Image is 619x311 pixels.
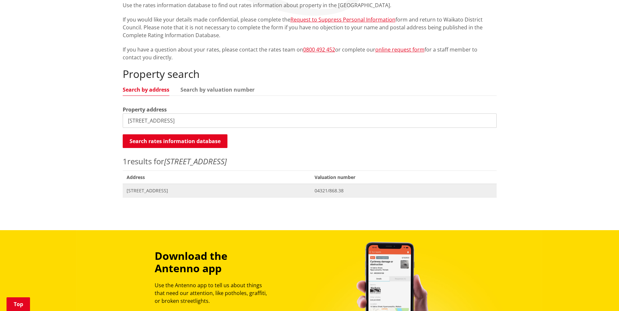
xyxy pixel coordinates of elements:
button: Search rates information database [123,134,227,148]
span: 1 [123,156,127,167]
p: If you have a question about your rates, please contact the rates team on or complete our for a s... [123,46,497,61]
span: [STREET_ADDRESS] [127,187,307,194]
a: Search by address [123,87,169,92]
iframe: Messenger Launcher [589,284,612,307]
h2: Property search [123,68,497,80]
p: If you would like your details made confidential, please complete the form and return to Waikato ... [123,16,497,39]
a: Search by valuation number [180,87,255,92]
a: online request form [375,46,425,53]
label: Property address [123,106,167,113]
span: 04321/868.38 [315,187,492,194]
input: e.g. Duke Street NGARUAWAHIA [123,113,497,128]
p: Use the Antenno app to tell us about things that need our attention, like potholes, graffiti, or ... [155,281,273,305]
span: Valuation number [311,170,496,184]
h3: Download the Antenno app [155,250,273,275]
a: 0800 492 452 [303,46,335,53]
a: Request to Suppress Personal Information [290,16,395,23]
p: results for [123,155,497,167]
p: Use the rates information database to find out rates information about property in the [GEOGRAPHI... [123,1,497,9]
a: Top [7,297,30,311]
a: [STREET_ADDRESS] 04321/868.38 [123,184,497,197]
span: Address [123,170,311,184]
em: [STREET_ADDRESS] [164,156,227,167]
